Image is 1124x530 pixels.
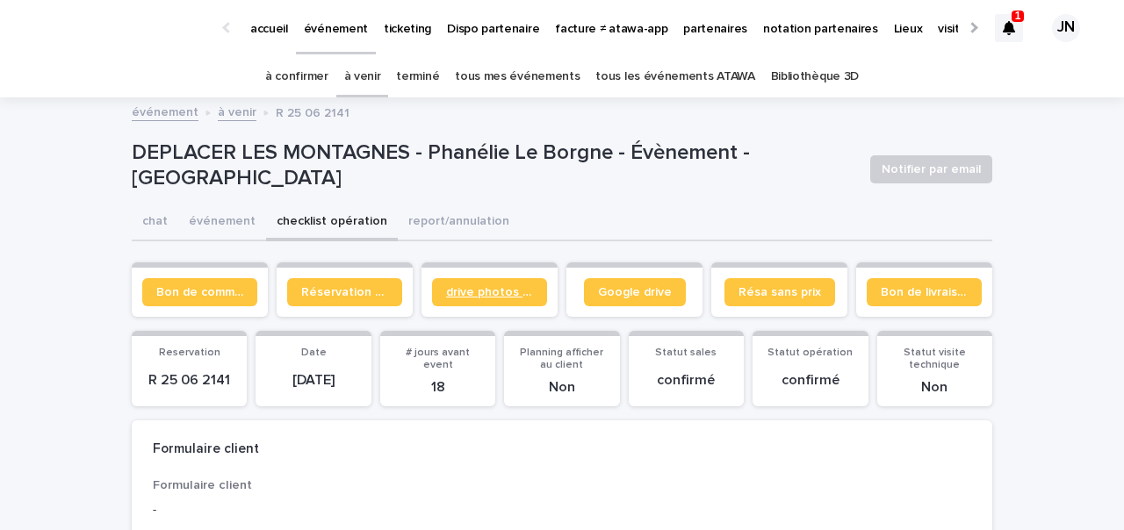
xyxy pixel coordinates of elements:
a: Bibliothèque 3D [771,56,859,97]
a: événement [132,101,198,121]
a: Résa sans prix [724,278,835,306]
button: Notifier par email [870,155,992,183]
p: DEPLACER LES MONTAGNES - Phanélie Le Borgne - Évènement - [GEOGRAPHIC_DATA] [132,140,856,191]
h2: Formulaire client [153,441,259,457]
img: Ls34BcGeRexTGTNfXpUC [35,11,205,46]
p: 1 [1015,10,1021,22]
a: terminé [396,56,439,97]
span: Bon de commande [156,286,243,298]
p: [DATE] [266,372,360,389]
span: Date [301,347,327,358]
a: tous les événements ATAWA [595,56,754,97]
a: drive photos coordinateur [432,278,547,306]
p: R 25 06 2141 [142,372,236,389]
a: Bon de livraison [867,278,982,306]
span: Notifier par email [882,161,981,178]
span: Google drive [598,286,672,298]
div: 1 [995,14,1023,42]
a: à venir [218,101,256,121]
p: - [153,501,412,519]
a: Google drive [584,278,686,306]
span: Statut opération [767,347,853,358]
span: Réservation client [301,286,388,298]
p: Non [888,379,982,396]
span: drive photos coordinateur [446,286,533,298]
span: Reservation [159,347,220,358]
a: Réservation client [287,278,402,306]
button: report/annulation [398,204,520,241]
button: événement [178,204,266,241]
span: Statut sales [655,347,717,358]
a: tous mes événements [455,56,580,97]
span: Bon de livraison [881,286,968,298]
p: confirmé [763,372,857,389]
p: R 25 06 2141 [276,102,349,121]
button: checklist opération [266,204,398,241]
span: # jours avant event [406,347,470,370]
div: JN [1052,14,1080,42]
p: 18 [391,379,485,396]
a: à confirmer [265,56,328,97]
p: confirmé [639,372,733,389]
span: Statut visite technique [904,347,966,370]
p: Non [515,379,609,396]
button: chat [132,204,178,241]
a: à venir [344,56,381,97]
span: Formulaire client [153,479,252,491]
span: Résa sans prix [739,286,821,298]
a: Bon de commande [142,278,257,306]
span: Planning afficher au client [520,347,603,370]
